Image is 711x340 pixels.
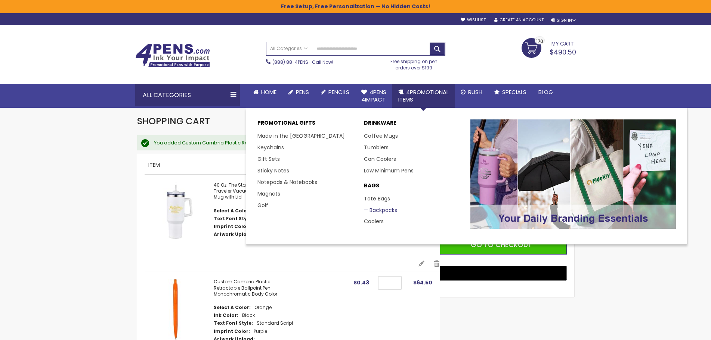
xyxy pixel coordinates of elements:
[254,328,267,334] dd: Purple
[214,278,277,297] a: Custom Cambria Plastic Retractable Ballpoint Pen - Monochromatic Body Color
[536,38,543,45] span: 170
[214,312,238,318] dt: Ink Color
[257,132,345,140] a: Made in the [GEOGRAPHIC_DATA]
[468,88,482,96] span: Rush
[257,202,268,209] a: Golf
[214,182,285,200] a: 40 Oz. The Stainless Steel Big Traveler Vacuum Sealed Travel Mug with Lid
[282,84,315,100] a: Pens
[135,84,240,106] div: All Categories
[355,84,392,108] a: 4Pens4impact
[261,88,276,96] span: Home
[364,182,463,193] a: BAGS
[145,182,206,244] img: 40 Oz. The Stainless Steel Big Traveler Vacuum Sealed Travel Mug with Lid-White
[550,47,576,57] span: $490.50
[436,235,567,255] button: Go to Checkout
[257,178,317,186] a: Notepads & Notebooks
[364,195,390,202] a: Tote Bags
[413,279,432,286] span: $64.50
[353,279,369,286] span: $0.43
[383,56,445,71] div: Free shipping on pen orders over $199
[494,17,544,23] a: Create an Account
[135,44,210,68] img: 4Pens Custom Pens and Promotional Products
[436,266,567,281] button: Buy with GPay
[270,46,307,52] span: All Categories
[257,190,280,197] a: Magnets
[392,84,455,108] a: 4PROMOTIONALITEMS
[461,17,486,23] a: Wishlist
[257,320,293,326] dd: Standard Script
[361,88,386,103] span: 4Pens 4impact
[364,119,463,130] a: DRINKWARE
[538,88,553,96] span: Blog
[296,88,309,96] span: Pens
[364,218,384,225] a: Coolers
[257,167,289,174] a: Sticky Notes
[328,88,349,96] span: Pencils
[254,305,272,311] dd: Orange
[364,206,397,214] a: Backpacks
[364,155,396,163] a: Can Coolers
[266,42,311,54] a: All Categories
[272,59,308,65] a: (888) 88-4PENS
[364,144,389,151] a: Tumblers
[551,18,576,23] div: Sign In
[502,88,526,96] span: Specials
[257,119,356,130] p: Promotional Gifts
[364,167,414,174] a: Low Minimum Pens
[364,132,398,140] a: Coffee Mugs
[137,115,210,127] span: Shopping Cart
[145,182,214,252] a: 40 Oz. The Stainless Steel Big Traveler Vacuum Sealed Travel Mug with Lid-White
[398,88,449,103] span: 4PROMOTIONAL ITEMS
[214,224,250,230] dt: Imprint Color
[214,328,250,334] dt: Imprint Color
[257,155,280,163] a: Gift Sets
[214,216,253,222] dt: Text Font Style
[214,231,255,237] dt: Artwork Upload
[272,59,333,65] span: - Call Now!
[154,140,567,146] div: You added Custom Cambria Plastic Retractable Ballpoint Pen - Monochromatic Body Color to your sho...
[242,312,255,318] dd: Black
[214,320,253,326] dt: Text Font Style
[257,144,284,151] a: Keychains
[247,84,282,100] a: Home
[471,240,532,249] span: Go to Checkout
[214,208,251,214] dt: Select A Color
[522,38,576,57] a: $490.50 170
[148,161,160,169] span: Item
[532,84,559,100] a: Blog
[488,84,532,100] a: Specials
[214,305,251,311] dt: Select A Color
[315,84,355,100] a: Pencils
[470,119,676,229] img: Promotional-Pens
[455,84,488,100] a: Rush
